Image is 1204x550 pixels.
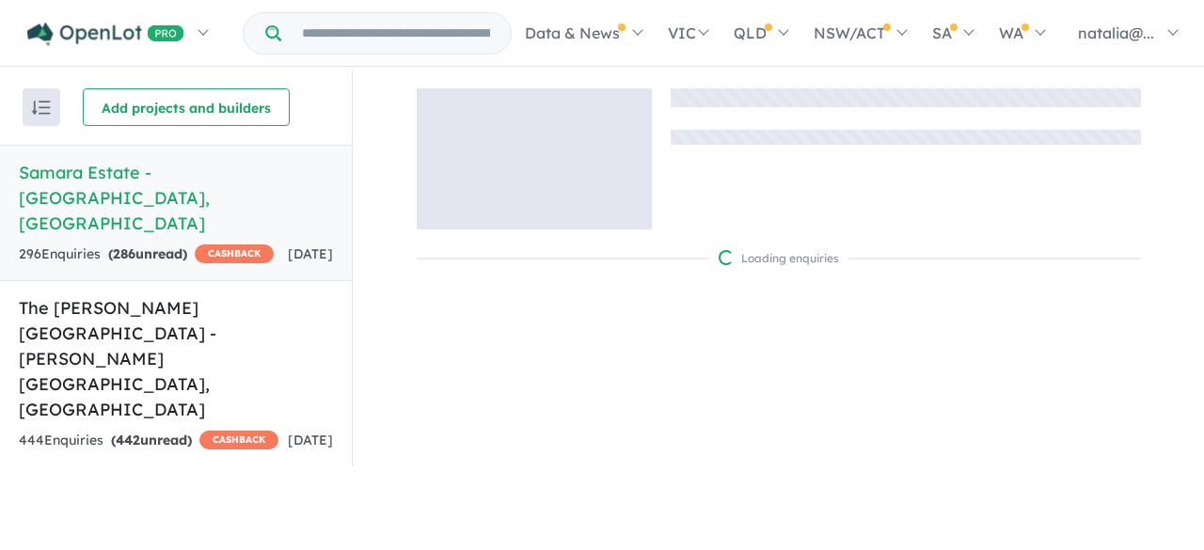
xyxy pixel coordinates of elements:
[19,244,274,266] div: 296 Enquir ies
[719,249,839,268] div: Loading enquiries
[19,295,333,422] h5: The [PERSON_NAME][GEOGRAPHIC_DATA] - [PERSON_NAME][GEOGRAPHIC_DATA] , [GEOGRAPHIC_DATA]
[113,245,135,262] span: 286
[83,88,290,126] button: Add projects and builders
[19,430,278,452] div: 444 Enquir ies
[288,245,333,262] span: [DATE]
[19,160,333,236] h5: Samara Estate - [GEOGRAPHIC_DATA] , [GEOGRAPHIC_DATA]
[108,245,187,262] strong: ( unread)
[199,431,278,449] span: CASHBACK
[116,432,140,448] span: 442
[288,432,333,448] span: [DATE]
[111,432,192,448] strong: ( unread)
[32,101,51,115] img: sort.svg
[285,13,507,54] input: Try estate name, suburb, builder or developer
[27,23,184,46] img: Openlot PRO Logo White
[1078,24,1154,42] span: natalia@...
[195,244,274,263] span: CASHBACK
